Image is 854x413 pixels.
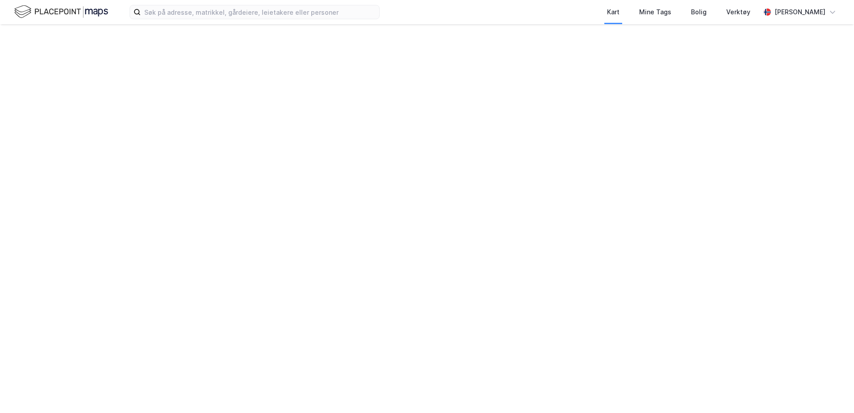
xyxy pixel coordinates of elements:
[726,7,750,17] div: Verktøy
[774,7,825,17] div: [PERSON_NAME]
[607,7,620,17] div: Kart
[639,7,671,17] div: Mine Tags
[141,5,379,19] input: Søk på adresse, matrikkel, gårdeiere, leietakere eller personer
[809,370,854,413] iframe: Chat Widget
[14,4,108,20] img: logo.f888ab2527a4732fd821a326f86c7f29.svg
[809,370,854,413] div: Kontrollprogram for chat
[691,7,707,17] div: Bolig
